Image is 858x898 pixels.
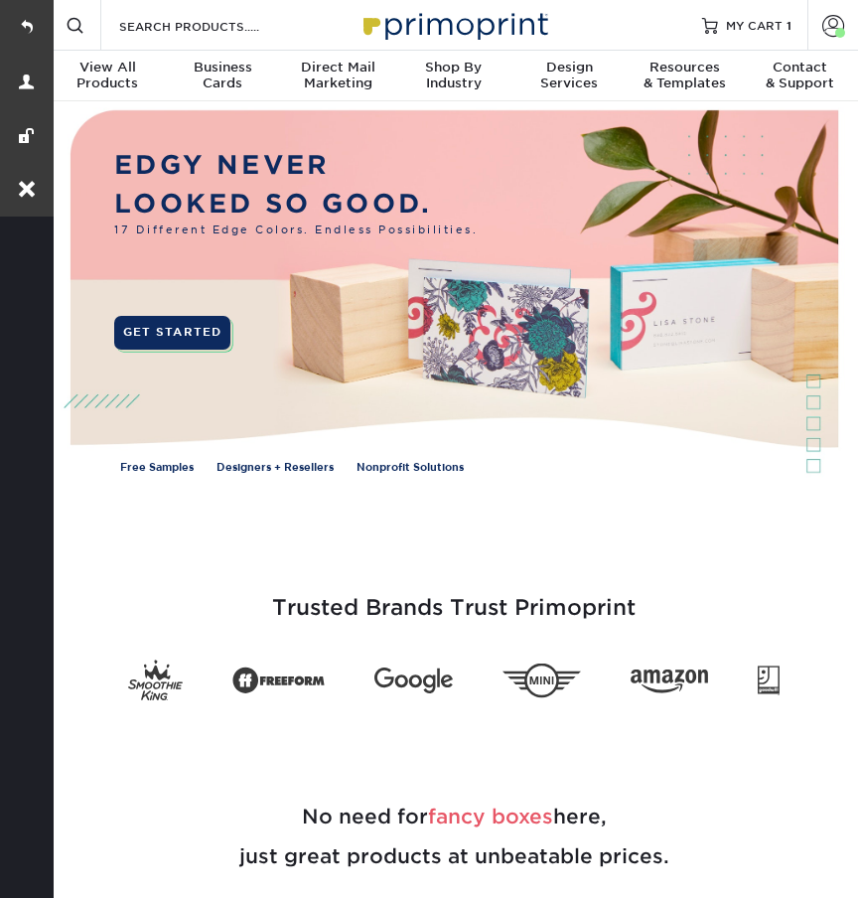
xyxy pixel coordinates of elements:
img: Smoothie King [128,660,183,700]
img: Amazon [631,670,709,693]
span: Direct Mail [281,60,396,75]
a: Contact& Support [743,51,858,103]
span: MY CART [726,17,783,34]
a: Free Samples [120,460,194,476]
span: fancy boxes [428,805,553,828]
div: & Templates [627,60,742,91]
a: DesignServices [511,51,627,103]
a: Designers + Resellers [216,460,334,476]
p: EDGY NEVER [114,146,478,185]
span: 17 Different Edge Colors. Endless Possibilities. [114,223,478,238]
a: Shop ByIndustry [396,51,511,103]
div: Marketing [281,60,396,91]
h3: Trusted Brands Trust Primoprint [65,547,843,645]
img: Goodwill [758,666,779,694]
a: GET STARTED [114,316,230,350]
span: View All [50,60,165,75]
a: View AllProducts [50,51,165,103]
a: BusinessCards [165,51,280,103]
a: Direct MailMarketing [281,51,396,103]
div: Services [511,60,627,91]
span: Shop By [396,60,511,75]
a: Resources& Templates [627,51,742,103]
span: Design [511,60,627,75]
span: Business [165,60,280,75]
input: SEARCH PRODUCTS..... [117,14,311,38]
span: 1 [786,18,791,32]
div: Cards [165,60,280,91]
div: & Support [743,60,858,91]
img: Freeform [232,661,325,701]
a: Nonprofit Solutions [357,460,464,476]
img: Primoprint [355,3,553,46]
span: Contact [743,60,858,75]
img: Google [374,668,453,693]
p: LOOKED SO GOOD. [114,185,478,224]
div: Products [50,60,165,91]
span: Resources [627,60,742,75]
img: Mini [502,664,581,698]
div: Industry [396,60,511,91]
